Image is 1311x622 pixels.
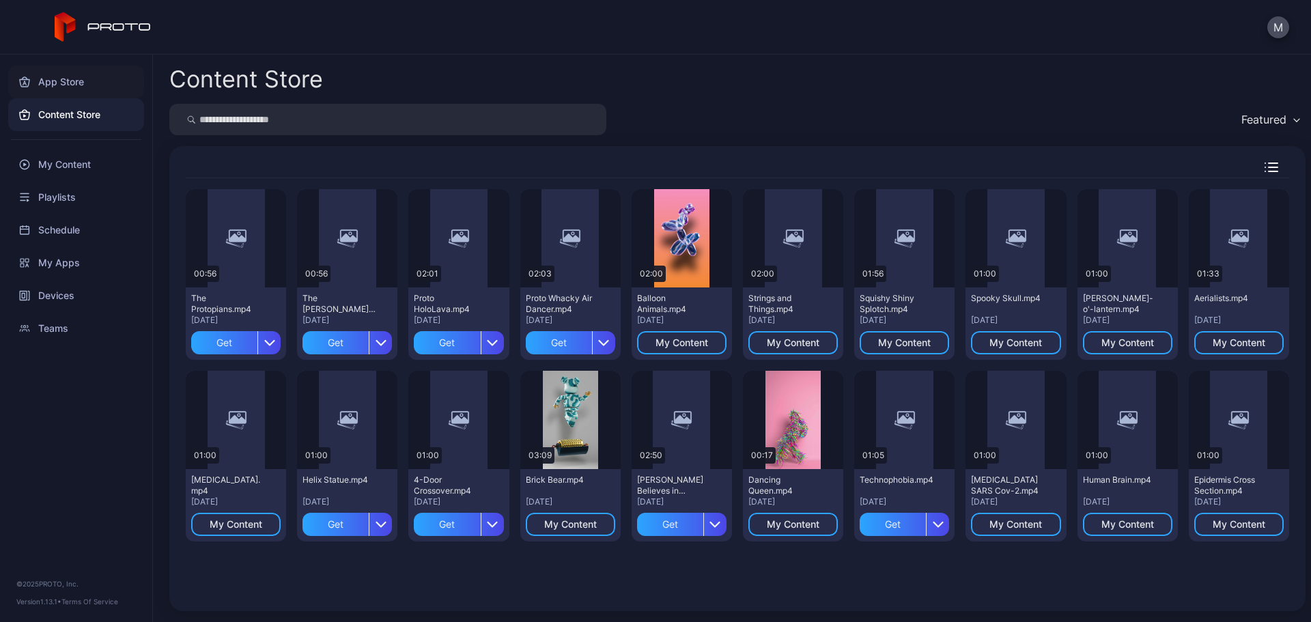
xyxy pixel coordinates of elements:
[860,496,949,507] div: [DATE]
[1083,513,1172,536] button: My Content
[860,331,949,354] button: My Content
[971,496,1060,507] div: [DATE]
[526,315,615,326] div: [DATE]
[302,331,392,354] button: Get
[1241,113,1286,126] div: Featured
[191,496,281,507] div: [DATE]
[1194,331,1284,354] button: My Content
[414,513,503,536] button: Get
[860,315,949,326] div: [DATE]
[637,315,727,326] div: [DATE]
[302,315,392,326] div: [DATE]
[767,337,819,348] div: My Content
[1213,337,1265,348] div: My Content
[971,331,1060,354] button: My Content
[860,293,935,315] div: Squishy Shiny Splotch.mp4
[302,293,378,315] div: The Mona Lisa.mp4
[971,293,1046,304] div: Spooky Skull.mp4
[637,513,703,536] div: Get
[878,337,931,348] div: My Content
[1235,104,1306,135] button: Featured
[191,475,266,496] div: Human Heart.mp4
[526,496,615,507] div: [DATE]
[8,66,144,98] a: App Store
[414,475,489,496] div: 4-Door Crossover.mp4
[526,475,601,485] div: Brick Bear.mp4
[191,331,257,354] div: Get
[748,331,838,354] button: My Content
[8,214,144,246] a: Schedule
[8,312,144,345] a: Teams
[414,331,480,354] div: Get
[191,293,266,315] div: The Protopians.mp4
[1083,331,1172,354] button: My Content
[169,68,323,91] div: Content Store
[414,331,503,354] button: Get
[971,475,1046,496] div: Covid-19 SARS Cov-2.mp4
[1213,519,1265,530] div: My Content
[8,181,144,214] a: Playlists
[414,315,503,326] div: [DATE]
[526,513,615,536] button: My Content
[16,578,136,589] div: © 2025 PROTO, Inc.
[971,315,1060,326] div: [DATE]
[61,597,118,606] a: Terms Of Service
[1267,16,1289,38] button: M
[1194,315,1284,326] div: [DATE]
[637,496,727,507] div: [DATE]
[1083,293,1158,315] div: Jack-o'-lantern.mp4
[8,98,144,131] a: Content Store
[414,293,489,315] div: Proto HoloLava.mp4
[767,519,819,530] div: My Content
[748,315,838,326] div: [DATE]
[637,475,712,496] div: Howie Mandel Believes in Proto.mp4
[16,597,61,606] span: Version 1.13.1 •
[1194,293,1269,304] div: Aerialists.mp4
[1194,496,1284,507] div: [DATE]
[191,331,281,354] button: Get
[1083,475,1158,485] div: Human Brain.mp4
[302,475,378,485] div: Helix Statue.mp4
[302,513,369,536] div: Get
[302,331,369,354] div: Get
[748,475,823,496] div: Dancing Queen.mp4
[1083,315,1172,326] div: [DATE]
[1083,496,1172,507] div: [DATE]
[748,496,838,507] div: [DATE]
[637,293,712,315] div: Balloon Animals.mp4
[637,513,727,536] button: Get
[8,279,144,312] a: Devices
[8,246,144,279] a: My Apps
[655,337,708,348] div: My Content
[748,293,823,315] div: Strings and Things.mp4
[302,513,392,536] button: Get
[1101,337,1154,348] div: My Content
[8,148,144,181] a: My Content
[1101,519,1154,530] div: My Content
[526,293,601,315] div: Proto Whacky Air Dancer.mp4
[1194,513,1284,536] button: My Content
[860,475,935,485] div: Technophobia.mp4
[860,513,926,536] div: Get
[526,331,615,354] button: Get
[302,496,392,507] div: [DATE]
[989,337,1042,348] div: My Content
[210,519,262,530] div: My Content
[414,496,503,507] div: [DATE]
[544,519,597,530] div: My Content
[860,513,949,536] button: Get
[1194,475,1269,496] div: Epidermis Cross Section.mp4
[748,513,838,536] button: My Content
[637,331,727,354] button: My Content
[989,519,1042,530] div: My Content
[414,513,480,536] div: Get
[526,331,592,354] div: Get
